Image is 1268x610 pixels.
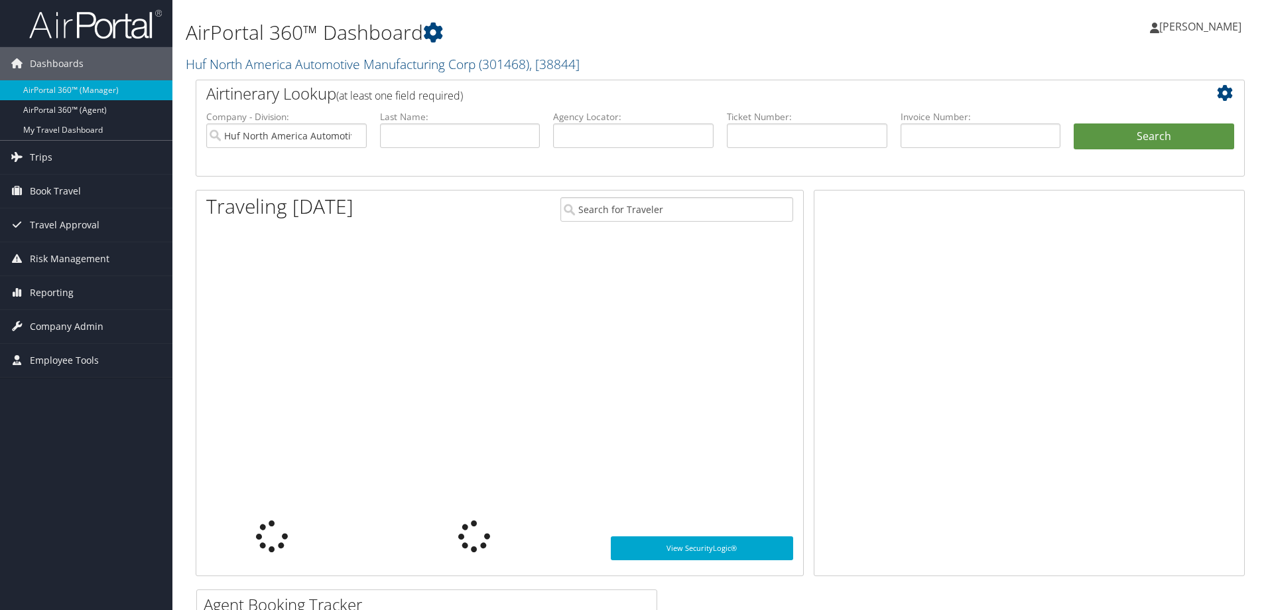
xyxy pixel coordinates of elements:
span: Company Admin [30,310,103,343]
a: Huf North America Automotive Manufacturing Corp [186,55,580,73]
span: , [ 38844 ] [529,55,580,73]
input: Search for Traveler [560,197,793,222]
h1: AirPortal 360™ Dashboard [186,19,899,46]
span: Book Travel [30,175,81,208]
span: Reporting [30,276,74,309]
button: Search [1074,123,1234,150]
label: Agency Locator: [553,110,714,123]
span: Trips [30,141,52,174]
label: Company - Division: [206,110,367,123]
label: Last Name: [380,110,540,123]
label: Ticket Number: [727,110,887,123]
h1: Traveling [DATE] [206,192,353,220]
a: View SecurityLogic® [611,536,793,560]
img: airportal-logo.png [29,9,162,40]
span: [PERSON_NAME] [1159,19,1241,34]
span: (at least one field required) [336,88,463,103]
span: ( 301468 ) [479,55,529,73]
h2: Airtinerary Lookup [206,82,1147,105]
span: Dashboards [30,47,84,80]
a: [PERSON_NAME] [1150,7,1255,46]
span: Employee Tools [30,344,99,377]
span: Travel Approval [30,208,99,242]
label: Invoice Number: [901,110,1061,123]
span: Risk Management [30,242,109,275]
